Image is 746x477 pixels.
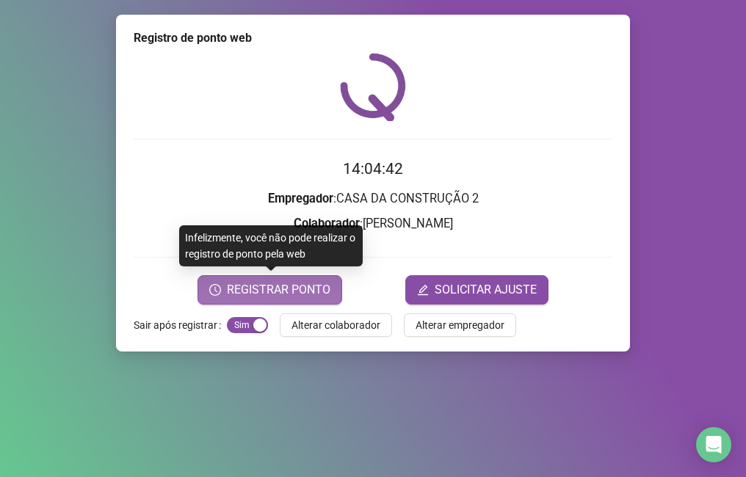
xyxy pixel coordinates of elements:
[268,192,333,205] strong: Empregador
[417,284,429,296] span: edit
[134,29,612,47] div: Registro de ponto web
[227,281,330,299] span: REGISTRAR PONTO
[696,427,731,462] div: Open Intercom Messenger
[343,160,403,178] time: 14:04:42
[435,281,537,299] span: SOLICITAR AJUSTE
[209,284,221,296] span: clock-circle
[404,313,516,337] button: Alterar empregador
[198,275,342,305] button: REGISTRAR PONTO
[280,313,392,337] button: Alterar colaborador
[134,189,612,208] h3: : CASA DA CONSTRUÇÃO 2
[416,317,504,333] span: Alterar empregador
[134,313,227,337] label: Sair após registrar
[179,225,363,266] div: Infelizmente, você não pode realizar o registro de ponto pela web
[340,53,406,121] img: QRPoint
[291,317,380,333] span: Alterar colaborador
[294,216,360,230] strong: Colaborador
[405,275,548,305] button: editSOLICITAR AJUSTE
[134,214,612,233] h3: : [PERSON_NAME]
